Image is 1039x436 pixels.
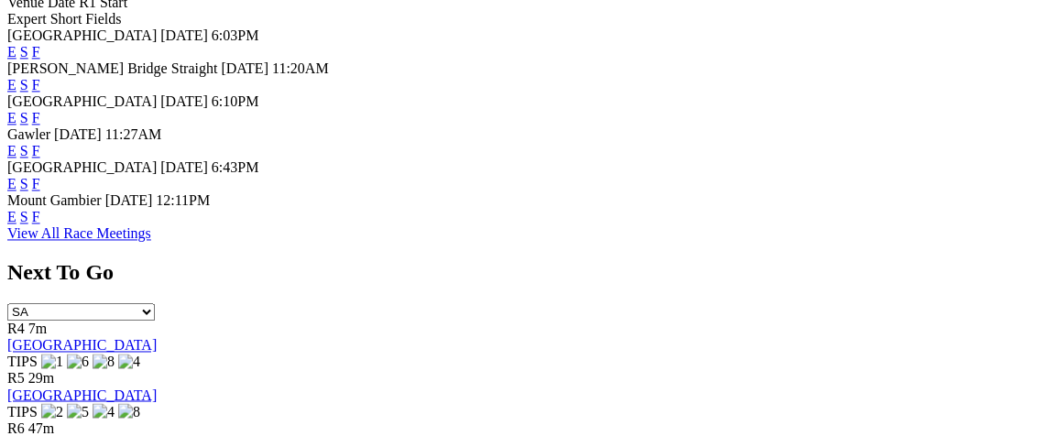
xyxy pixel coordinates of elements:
a: S [20,110,28,125]
span: 11:20AM [272,60,329,76]
a: S [20,44,28,60]
a: F [32,77,40,93]
span: [GEOGRAPHIC_DATA] [7,93,157,109]
span: 29m [28,370,54,386]
span: 47m [28,420,54,435]
span: Mount Gambier [7,192,102,208]
img: 6 [67,354,89,370]
span: TIPS [7,354,38,369]
img: 4 [93,403,115,420]
span: [DATE] [105,192,153,208]
span: [GEOGRAPHIC_DATA] [7,159,157,175]
a: F [32,110,40,125]
span: R6 [7,420,25,435]
span: Short [50,11,82,27]
span: Gawler [7,126,50,142]
img: 5 [67,403,89,420]
img: 8 [93,354,115,370]
span: R5 [7,370,25,386]
a: [GEOGRAPHIC_DATA] [7,387,157,402]
a: E [7,44,16,60]
a: S [20,209,28,224]
span: 11:27AM [105,126,162,142]
a: [GEOGRAPHIC_DATA] [7,337,157,353]
span: 12:11PM [156,192,210,208]
img: 8 [118,403,140,420]
a: F [32,44,40,60]
span: [DATE] [221,60,268,76]
span: 6:10PM [212,93,259,109]
a: S [20,77,28,93]
a: E [7,77,16,93]
a: F [32,143,40,158]
span: 6:43PM [212,159,259,175]
span: TIPS [7,403,38,419]
span: [DATE] [160,27,208,43]
span: Expert [7,11,47,27]
span: 6:03PM [212,27,259,43]
span: [DATE] [54,126,102,142]
span: [PERSON_NAME] Bridge Straight [7,60,217,76]
span: [DATE] [160,159,208,175]
img: 2 [41,403,63,420]
span: R4 [7,321,25,336]
span: [DATE] [160,93,208,109]
h2: Next To Go [7,260,1032,285]
span: Fields [85,11,121,27]
a: E [7,176,16,191]
a: F [32,176,40,191]
a: S [20,143,28,158]
a: E [7,209,16,224]
img: 4 [118,354,140,370]
a: S [20,176,28,191]
a: E [7,143,16,158]
a: F [32,209,40,224]
a: E [7,110,16,125]
span: 7m [28,321,47,336]
a: View All Race Meetings [7,225,151,241]
img: 1 [41,354,63,370]
span: [GEOGRAPHIC_DATA] [7,27,157,43]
